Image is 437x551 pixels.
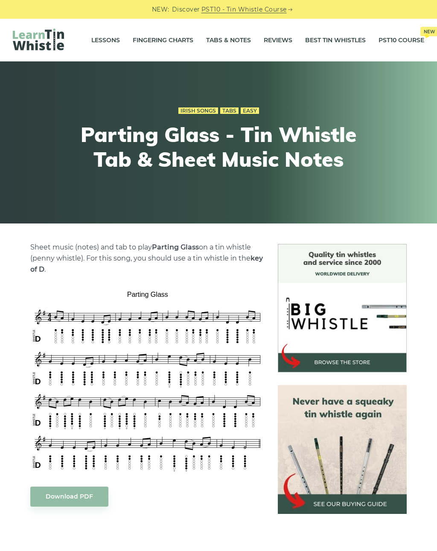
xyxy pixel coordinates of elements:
a: Easy [241,107,259,114]
a: Best Tin Whistles [305,29,366,51]
img: tin whistle buying guide [278,385,406,513]
img: LearnTinWhistle.com [13,29,64,50]
img: BigWhistle Tin Whistle Store [278,244,406,372]
a: Tabs & Notes [206,29,251,51]
img: Parting Glass Tin Whistle Tab & Sheet Music [30,288,265,474]
a: Fingering Charts [133,29,193,51]
a: PST10 CourseNew [379,29,424,51]
h1: Parting Glass - Tin Whistle Tab & Sheet Music Notes [61,122,376,171]
a: Download PDF [30,487,108,507]
a: Reviews [264,29,292,51]
a: Irish Songs [178,107,218,114]
strong: Parting Glass [152,243,199,251]
a: Lessons [91,29,120,51]
a: Tabs [220,107,239,114]
p: Sheet music (notes) and tab to play on a tin whistle (penny whistle). For this song, you should u... [30,242,265,275]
